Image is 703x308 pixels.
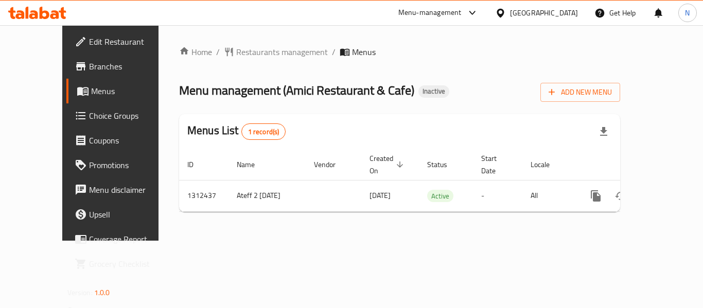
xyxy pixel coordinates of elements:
[66,128,180,153] a: Coupons
[229,180,306,211] td: Ateff 2 [DATE]
[332,46,336,58] li: /
[66,29,180,54] a: Edit Restaurant
[179,149,691,212] table: enhanced table
[473,180,522,211] td: -
[352,46,376,58] span: Menus
[89,60,171,73] span: Branches
[427,190,453,202] span: Active
[89,208,171,221] span: Upsell
[418,85,449,98] div: Inactive
[179,180,229,211] td: 1312437
[481,152,510,177] span: Start Date
[89,184,171,196] span: Menu disclaimer
[89,159,171,171] span: Promotions
[187,123,286,140] h2: Menus List
[398,7,462,19] div: Menu-management
[66,177,180,202] a: Menu disclaimer
[179,46,212,58] a: Home
[370,152,407,177] span: Created On
[241,123,286,140] div: Total records count
[224,46,328,58] a: Restaurants management
[187,158,207,171] span: ID
[216,46,220,58] li: /
[67,286,93,299] span: Version:
[237,158,268,171] span: Name
[89,134,171,147] span: Coupons
[242,127,286,137] span: 1 record(s)
[66,103,180,128] a: Choice Groups
[531,158,563,171] span: Locale
[427,158,461,171] span: Status
[540,83,620,102] button: Add New Menu
[522,180,575,211] td: All
[66,79,180,103] a: Menus
[94,286,110,299] span: 1.0.0
[179,79,414,102] span: Menu management ( Amici Restaurant & Cafe )
[179,46,620,58] nav: breadcrumb
[575,149,691,180] th: Actions
[510,7,578,19] div: [GEOGRAPHIC_DATA]
[584,184,608,208] button: more
[370,189,391,202] span: [DATE]
[685,7,690,19] span: N
[314,158,349,171] span: Vendor
[89,35,171,48] span: Edit Restaurant
[549,86,612,99] span: Add New Menu
[89,110,171,122] span: Choice Groups
[66,153,180,177] a: Promotions
[418,87,449,96] span: Inactive
[236,46,328,58] span: Restaurants management
[89,258,171,270] span: Grocery Checklist
[66,54,180,79] a: Branches
[66,227,180,251] a: Coverage Report
[608,184,633,208] button: Change Status
[66,251,180,276] a: Grocery Checklist
[66,202,180,227] a: Upsell
[591,119,616,144] div: Export file
[91,85,171,97] span: Menus
[89,233,171,245] span: Coverage Report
